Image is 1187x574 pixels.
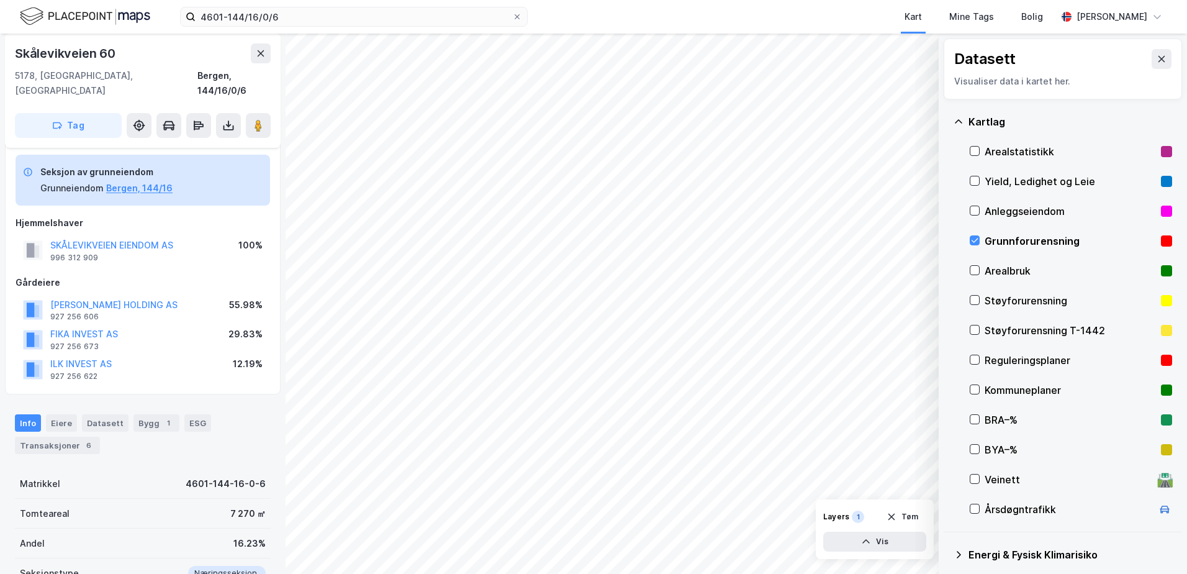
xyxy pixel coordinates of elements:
[16,216,270,230] div: Hjemmelshaver
[985,323,1156,338] div: Støyforurensning T-1442
[229,298,263,312] div: 55.98%
[40,181,104,196] div: Grunneiendom
[106,181,173,196] button: Bergen, 144/16
[823,532,926,552] button: Vis
[20,536,45,551] div: Andel
[15,113,122,138] button: Tag
[985,234,1156,248] div: Grunnforurensning
[985,204,1156,219] div: Anleggseiendom
[50,342,99,352] div: 927 256 673
[50,312,99,322] div: 927 256 606
[1157,471,1173,488] div: 🛣️
[50,371,97,381] div: 927 256 622
[954,74,1171,89] div: Visualiser data i kartet her.
[20,6,150,27] img: logo.f888ab2527a4732fd821a326f86c7f29.svg
[196,7,512,26] input: Søk på adresse, matrikkel, gårdeiere, leietakere eller personer
[15,43,118,63] div: Skålevikveien 60
[985,293,1156,308] div: Støyforurensning
[1125,514,1187,574] iframe: Chat Widget
[186,476,266,491] div: 4601-144-16-0-6
[197,68,271,98] div: Bergen, 144/16/0/6
[40,165,173,180] div: Seksjon av grunneiendom
[46,414,77,432] div: Eiere
[230,506,266,521] div: 7 270 ㎡
[15,68,197,98] div: 5178, [GEOGRAPHIC_DATA], [GEOGRAPHIC_DATA]
[1021,9,1043,24] div: Bolig
[985,502,1152,517] div: Årsdøgntrafikk
[968,547,1172,562] div: Energi & Fysisk Klimarisiko
[184,414,211,432] div: ESG
[852,511,864,523] div: 1
[949,9,994,24] div: Mine Tags
[954,49,1016,69] div: Datasett
[82,414,129,432] div: Datasett
[20,506,70,521] div: Tomteareal
[16,275,270,290] div: Gårdeiere
[985,263,1156,278] div: Arealbruk
[985,174,1156,189] div: Yield, Ledighet og Leie
[50,253,98,263] div: 996 312 909
[228,327,263,342] div: 29.83%
[83,439,95,452] div: 6
[823,512,849,522] div: Layers
[233,536,266,551] div: 16.23%
[15,414,41,432] div: Info
[1076,9,1147,24] div: [PERSON_NAME]
[985,383,1156,398] div: Kommuneplaner
[985,472,1152,487] div: Veinett
[985,144,1156,159] div: Arealstatistikk
[133,414,179,432] div: Bygg
[238,238,263,253] div: 100%
[985,412,1156,427] div: BRA–%
[162,417,174,429] div: 1
[985,353,1156,368] div: Reguleringsplaner
[20,476,60,491] div: Matrikkel
[905,9,922,24] div: Kart
[15,437,100,454] div: Transaksjoner
[233,357,263,371] div: 12.19%
[878,507,926,527] button: Tøm
[968,114,1172,129] div: Kartlag
[985,442,1156,457] div: BYA–%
